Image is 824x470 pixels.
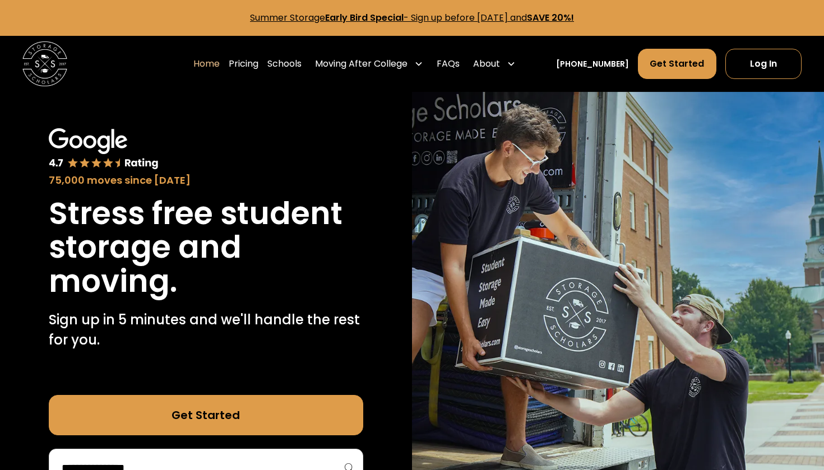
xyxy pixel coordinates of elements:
div: Moving After College [311,48,428,80]
a: FAQs [437,48,460,80]
p: Sign up in 5 minutes and we'll handle the rest for you. [49,310,363,350]
img: Storage Scholars main logo [22,41,67,86]
a: Pricing [229,48,258,80]
strong: SAVE 20%! [527,11,574,24]
a: Get Started [49,395,363,435]
a: Home [193,48,220,80]
div: About [469,48,520,80]
a: Get Started [638,49,716,79]
div: About [473,57,500,71]
a: home [22,41,67,86]
a: Summer StorageEarly Bird Special- Sign up before [DATE] andSAVE 20%! [250,11,574,24]
div: Moving After College [315,57,408,71]
h1: Stress free student storage and moving. [49,197,363,299]
a: Schools [267,48,302,80]
img: Google 4.7 star rating [49,128,159,170]
a: [PHONE_NUMBER] [556,58,629,70]
strong: Early Bird Special [325,11,404,24]
div: 75,000 moves since [DATE] [49,173,363,188]
a: Log In [725,49,802,79]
